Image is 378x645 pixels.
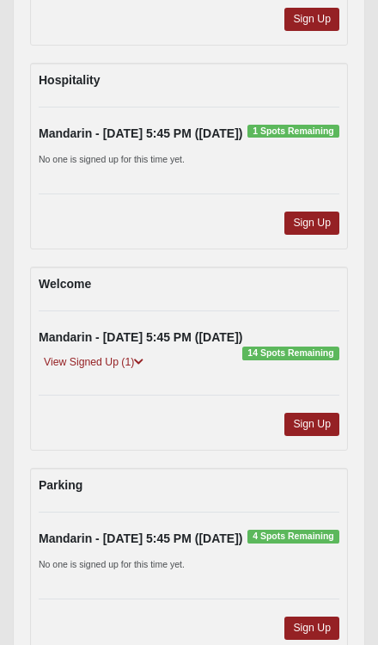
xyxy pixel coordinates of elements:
strong: Hospitality [39,73,101,87]
span: 1 Spots Remaining [247,125,339,138]
strong: Mandarin - [DATE] 5:45 PM ([DATE]) [39,531,242,545]
span: 4 Spots Remaining [247,530,339,544]
a: Sign Up [284,617,339,640]
strong: Mandarin - [DATE] 5:45 PM ([DATE]) [39,330,242,344]
small: No one is signed up for this time yet. [39,154,185,164]
strong: Welcome [39,277,91,291]
strong: Parking [39,478,82,492]
a: Sign Up [284,212,339,235]
small: No one is signed up for this time yet. [39,559,185,569]
span: 14 Spots Remaining [242,347,339,360]
strong: Mandarin - [DATE] 5:45 PM ([DATE]) [39,126,242,140]
a: View Signed Up (1) [39,353,149,372]
a: Sign Up [284,413,339,436]
a: Sign Up [284,8,339,31]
